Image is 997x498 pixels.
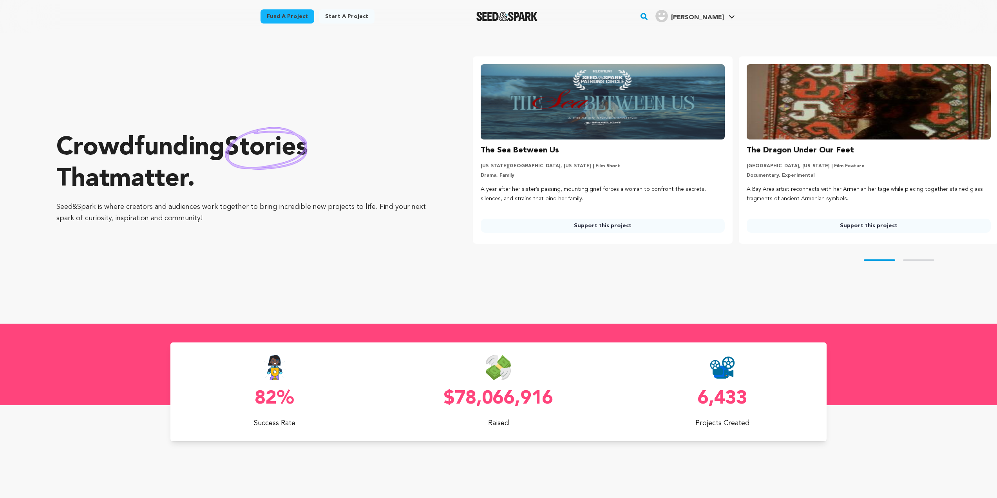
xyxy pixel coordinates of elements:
[476,12,538,21] img: Seed&Spark Logo Dark Mode
[747,219,991,233] a: Support this project
[618,418,827,429] p: Projects Created
[481,64,725,139] img: The Sea Between Us image
[319,9,375,24] a: Start a project
[170,389,379,408] p: 82%
[56,201,442,224] p: Seed&Spark is where creators and audiences work together to bring incredible new projects to life...
[655,10,668,22] img: user.png
[170,418,379,429] p: Success Rate
[476,12,538,21] a: Seed&Spark Homepage
[654,8,736,25] span: Thomas S.'s Profile
[747,144,854,157] h3: The Dragon Under Our Feet
[710,355,735,380] img: Seed&Spark Projects Created Icon
[261,9,314,24] a: Fund a project
[481,144,559,157] h3: The Sea Between Us
[618,389,827,408] p: 6,433
[262,355,287,380] img: Seed&Spark Success Rate Icon
[394,418,603,429] p: Raised
[481,219,725,233] a: Support this project
[225,127,308,170] img: hand sketched image
[747,172,991,179] p: Documentary, Experimental
[671,14,724,21] span: [PERSON_NAME]
[481,172,725,179] p: Drama, Family
[747,64,991,139] img: The Dragon Under Our Feet image
[654,8,736,22] a: Thomas S.'s Profile
[109,167,187,192] span: matter
[655,10,724,22] div: Thomas S.'s Profile
[486,355,511,380] img: Seed&Spark Money Raised Icon
[481,185,725,204] p: A year after her sister’s passing, mounting grief forces a woman to confront the secrets, silence...
[747,185,991,204] p: A Bay Area artist reconnects with her Armenian heritage while piecing together stained glass frag...
[481,163,725,169] p: [US_STATE][GEOGRAPHIC_DATA], [US_STATE] | Film Short
[747,163,991,169] p: [GEOGRAPHIC_DATA], [US_STATE] | Film Feature
[56,132,442,195] p: Crowdfunding that .
[394,389,603,408] p: $78,066,916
